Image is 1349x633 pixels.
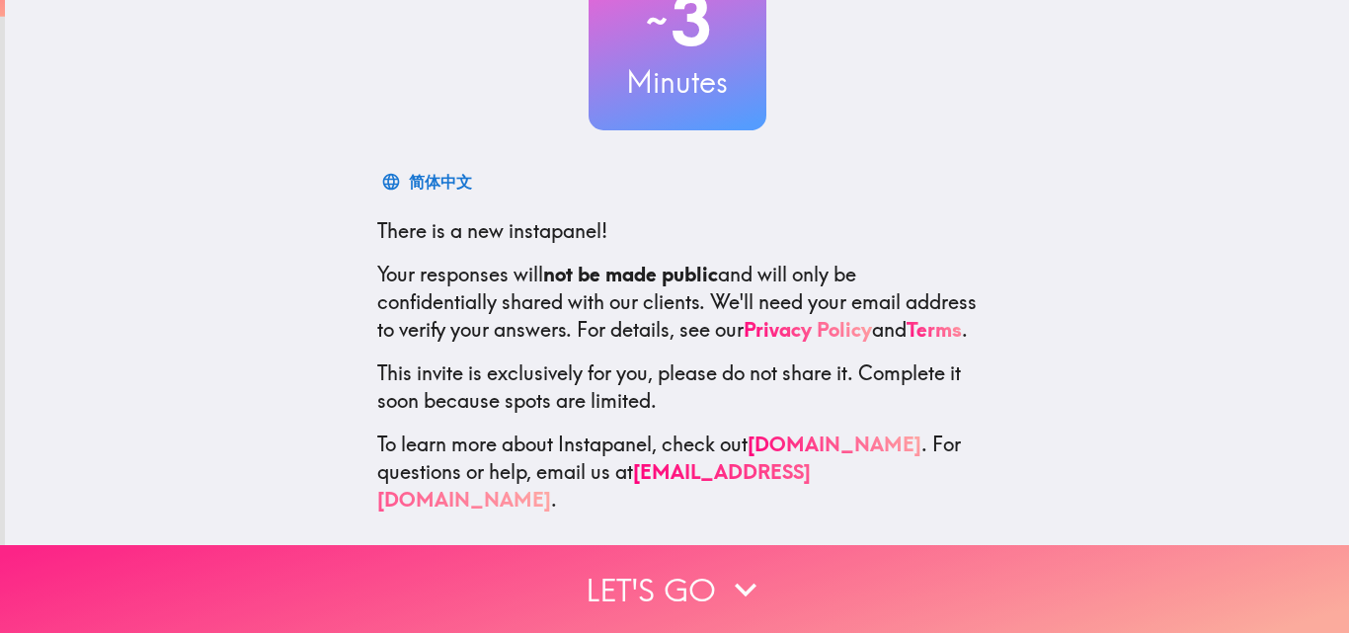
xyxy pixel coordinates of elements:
[907,317,962,342] a: Terms
[377,218,607,243] span: There is a new instapanel!
[744,317,872,342] a: Privacy Policy
[377,359,978,415] p: This invite is exclusively for you, please do not share it. Complete it soon because spots are li...
[377,459,811,512] a: [EMAIL_ADDRESS][DOMAIN_NAME]
[377,162,480,201] button: 简体中文
[543,262,718,286] b: not be made public
[409,168,472,196] div: 简体中文
[589,61,766,103] h3: Minutes
[377,431,978,514] p: To learn more about Instapanel, check out . For questions or help, email us at .
[748,432,921,456] a: [DOMAIN_NAME]
[377,261,978,344] p: Your responses will and will only be confidentially shared with our clients. We'll need your emai...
